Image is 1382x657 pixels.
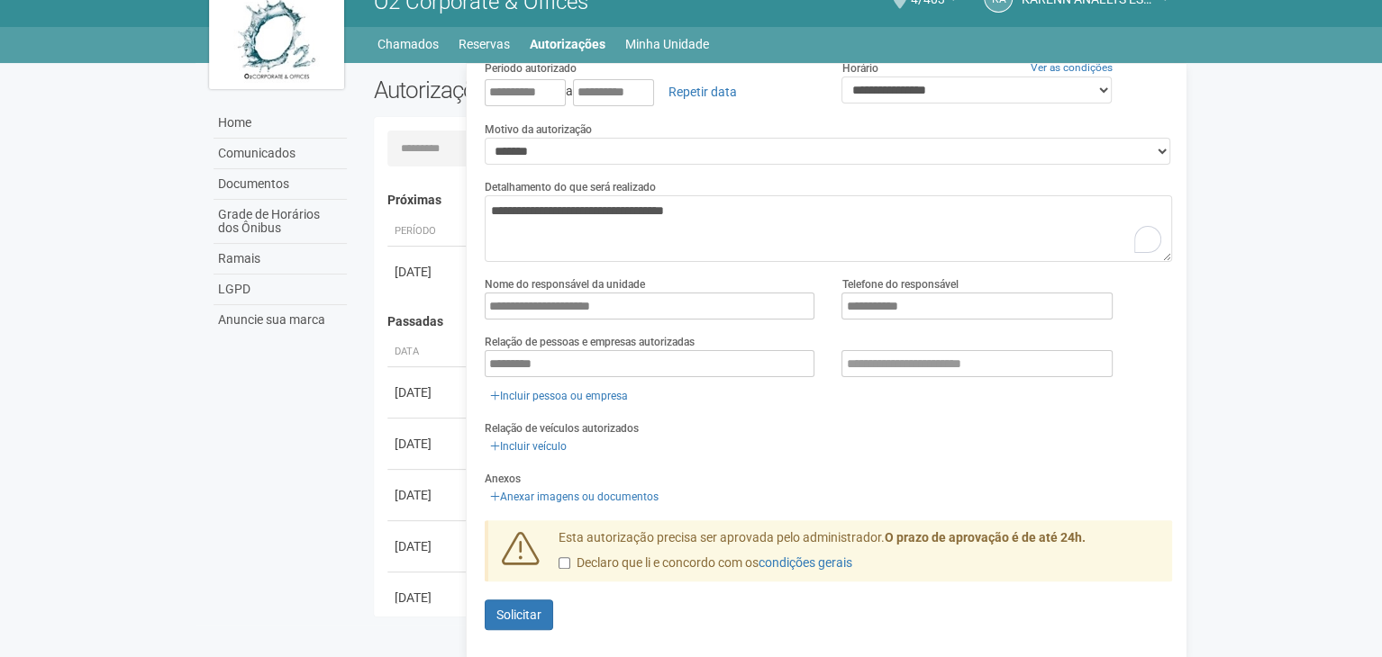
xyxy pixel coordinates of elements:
[214,305,347,335] a: Anuncie sua marca
[545,529,1172,581] div: Esta autorização precisa ser aprovada pelo administrador.
[485,436,572,456] a: Incluir veículo
[387,315,1159,328] h4: Passadas
[485,386,633,406] a: Incluir pessoa ou empresa
[559,557,570,569] input: Declaro que li e concordo com oscondições gerais
[214,169,347,200] a: Documentos
[214,139,347,169] a: Comunicados
[1031,61,1113,74] a: Ver as condições
[214,200,347,244] a: Grade de Horários dos Ônibus
[485,487,664,507] a: Anexar imagens ou documentos
[374,76,759,103] h2: Autorizações
[395,383,461,401] div: [DATE]
[387,217,468,247] th: Período
[395,486,461,504] div: [DATE]
[485,334,695,350] label: Relação de pessoas e empresas autorizadas
[485,76,815,107] div: a
[841,276,958,292] label: Telefone do responsável
[559,554,852,572] label: Declaro que li e concordo com os
[841,60,877,76] label: Horário
[485,195,1172,262] textarea: To enrich screen reader interactions, please activate Accessibility in Grammarly extension settings
[377,31,439,57] a: Chamados
[395,435,461,453] div: [DATE]
[387,193,1159,207] h4: Próximas
[496,607,541,622] span: Solicitar
[459,31,510,57] a: Reservas
[214,274,347,305] a: LGPD
[387,337,468,367] th: Data
[214,244,347,274] a: Ramais
[214,108,347,139] a: Home
[485,471,521,487] label: Anexos
[530,31,605,57] a: Autorizações
[485,420,639,436] label: Relação de veículos autorizados
[657,76,749,107] a: Repetir data
[395,537,461,555] div: [DATE]
[485,121,592,138] label: Motivo da autorização
[395,263,461,281] div: [DATE]
[485,179,656,195] label: Detalhamento do que será realizado
[759,555,852,570] a: condições gerais
[625,31,709,57] a: Minha Unidade
[395,589,461,607] div: [DATE]
[485,276,645,292] label: Nome do responsável da unidade
[485,599,553,630] button: Solicitar
[485,60,577,76] label: Período autorizado
[885,530,1086,544] strong: O prazo de aprovação é de até 24h.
